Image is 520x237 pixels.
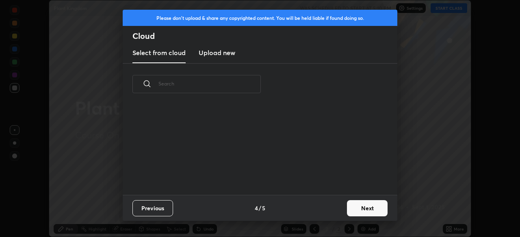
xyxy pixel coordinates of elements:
h3: Select from cloud [132,48,186,58]
div: Please don't upload & share any copyrighted content. You will be held liable if found doing so. [123,10,397,26]
h3: Upload new [199,48,235,58]
button: Previous [132,200,173,216]
button: Next [347,200,388,216]
h2: Cloud [132,31,397,41]
h4: / [259,204,261,212]
h4: 5 [262,204,265,212]
input: Search [158,66,261,101]
h4: 4 [255,204,258,212]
